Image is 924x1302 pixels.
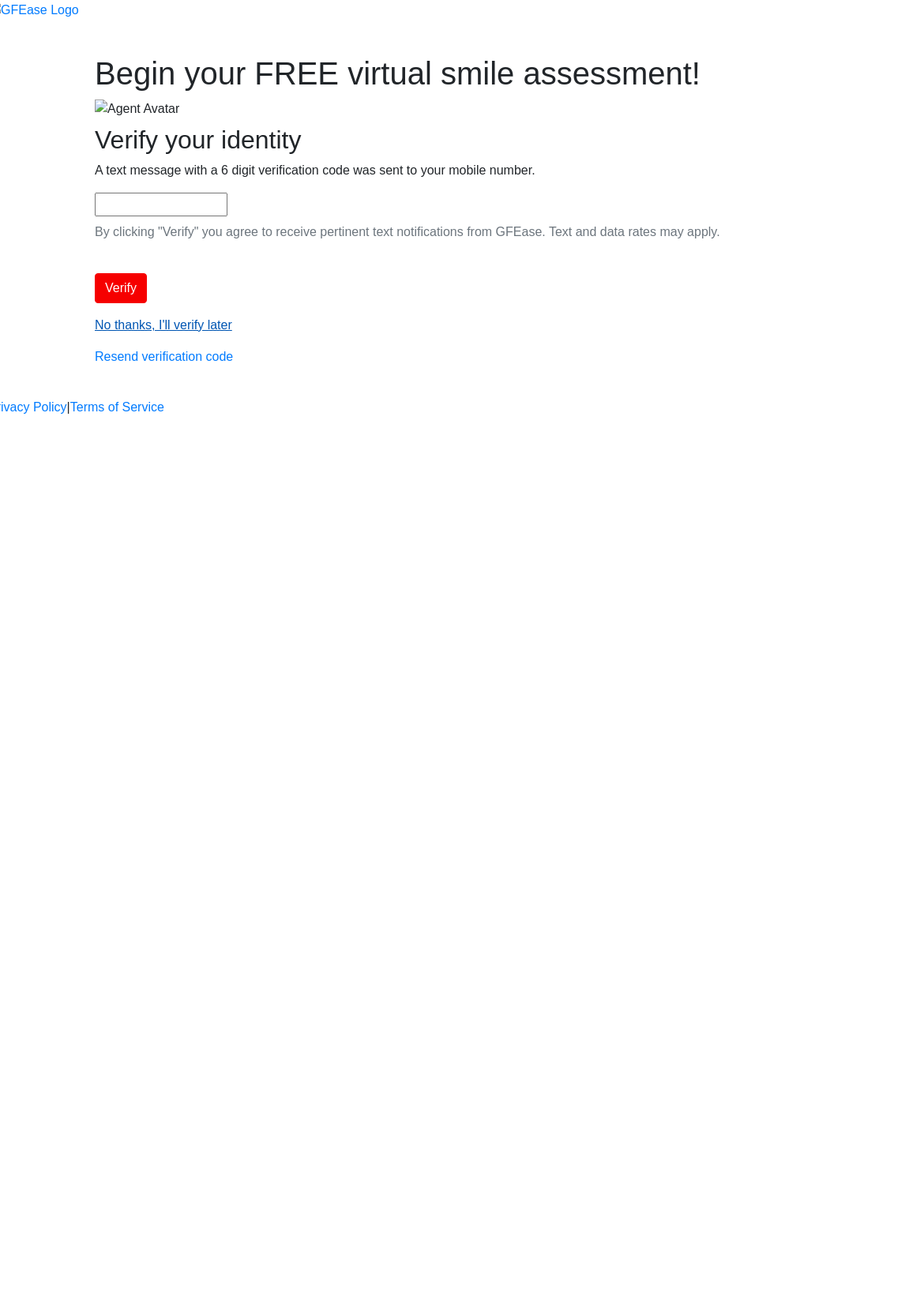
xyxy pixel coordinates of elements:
p: A text message with a 6 digit verification code was sent to your mobile number. [95,161,829,180]
a: Resend verification code [95,350,233,363]
h2: Verify your identity [95,125,829,155]
a: Terms of Service [70,398,164,417]
p: By clicking "Verify" you agree to receive pertinent text notifications from GFEase. Text and data... [95,223,829,242]
a: No thanks, I'll verify later [95,318,232,332]
button: Verify [95,273,147,303]
h1: Begin your FREE virtual smile assessment! [95,54,829,92]
img: Agent Avatar [95,99,179,118]
a: | [67,398,70,417]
